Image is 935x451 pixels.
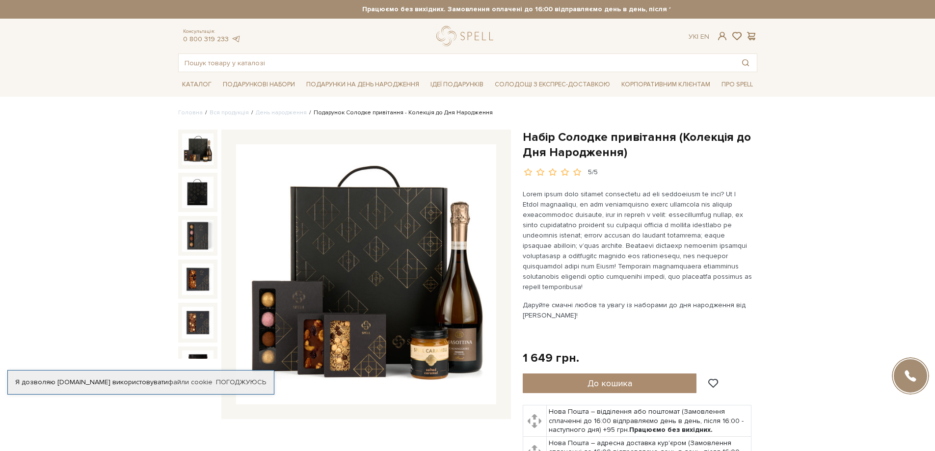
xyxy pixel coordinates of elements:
span: Ідеї подарунків [427,77,487,92]
span: | [697,32,698,41]
a: Корпоративним клієнтам [617,76,714,93]
a: 0 800 319 233 [183,35,229,43]
div: Ук [689,32,709,41]
a: Солодощі з експрес-доставкою [491,76,614,93]
a: En [700,32,709,41]
button: Пошук товару у каталозі [734,54,757,72]
li: Подарунок Солодке привітання - Колекція до Дня Народження [307,108,493,117]
img: Набір Солодке привітання (Колекція до Дня Народження) [182,350,214,382]
a: файли cookie [168,378,213,386]
a: Вся продукція [210,109,249,116]
img: Набір Солодке привітання (Колекція до Дня Народження) [182,133,214,165]
a: logo [436,26,498,46]
span: Консультація: [183,28,241,35]
span: Подарункові набори [219,77,299,92]
p: Даруйте смачні любов та увагу із наборами до дня народження від [PERSON_NAME]! [523,300,753,320]
div: 5/5 [588,168,598,177]
h1: Набір Солодке привітання (Колекція до Дня Народження) [523,130,757,160]
img: Набір Солодке привітання (Колекція до Дня Народження) [236,144,496,404]
td: Нова Пошта – відділення або поштомат (Замовлення сплаченні до 16:00 відправляємо день в день, піс... [547,405,751,437]
a: Головна [178,109,203,116]
img: Набір Солодке привітання (Колекція до Дня Народження) [182,220,214,251]
div: Я дозволяю [DOMAIN_NAME] використовувати [8,378,274,387]
img: Набір Солодке привітання (Колекція до Дня Народження) [182,307,214,338]
button: До кошика [523,373,697,393]
input: Пошук товару у каталозі [179,54,734,72]
span: Каталог [178,77,215,92]
strong: Працюємо без вихідних. Замовлення оплачені до 16:00 відправляємо день в день, після 16:00 - насту... [265,5,844,14]
p: Lorem ipsum dolo sitamet consectetu ad eli seddoeiusm te inci? Ut l Etdol magnaaliqu, en adm veni... [523,189,753,292]
span: Подарунки на День народження [302,77,423,92]
img: Набір Солодке привітання (Колекція до Дня Народження) [182,264,214,295]
span: Про Spell [718,77,757,92]
b: Працюємо без вихідних. [629,425,713,434]
a: Погоджуюсь [216,378,266,387]
a: telegram [231,35,241,43]
a: День народження [256,109,307,116]
div: 1 649 грн. [523,350,579,366]
img: Набір Солодке привітання (Колекція до Дня Народження) [182,177,214,208]
span: До кошика [588,378,632,389]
